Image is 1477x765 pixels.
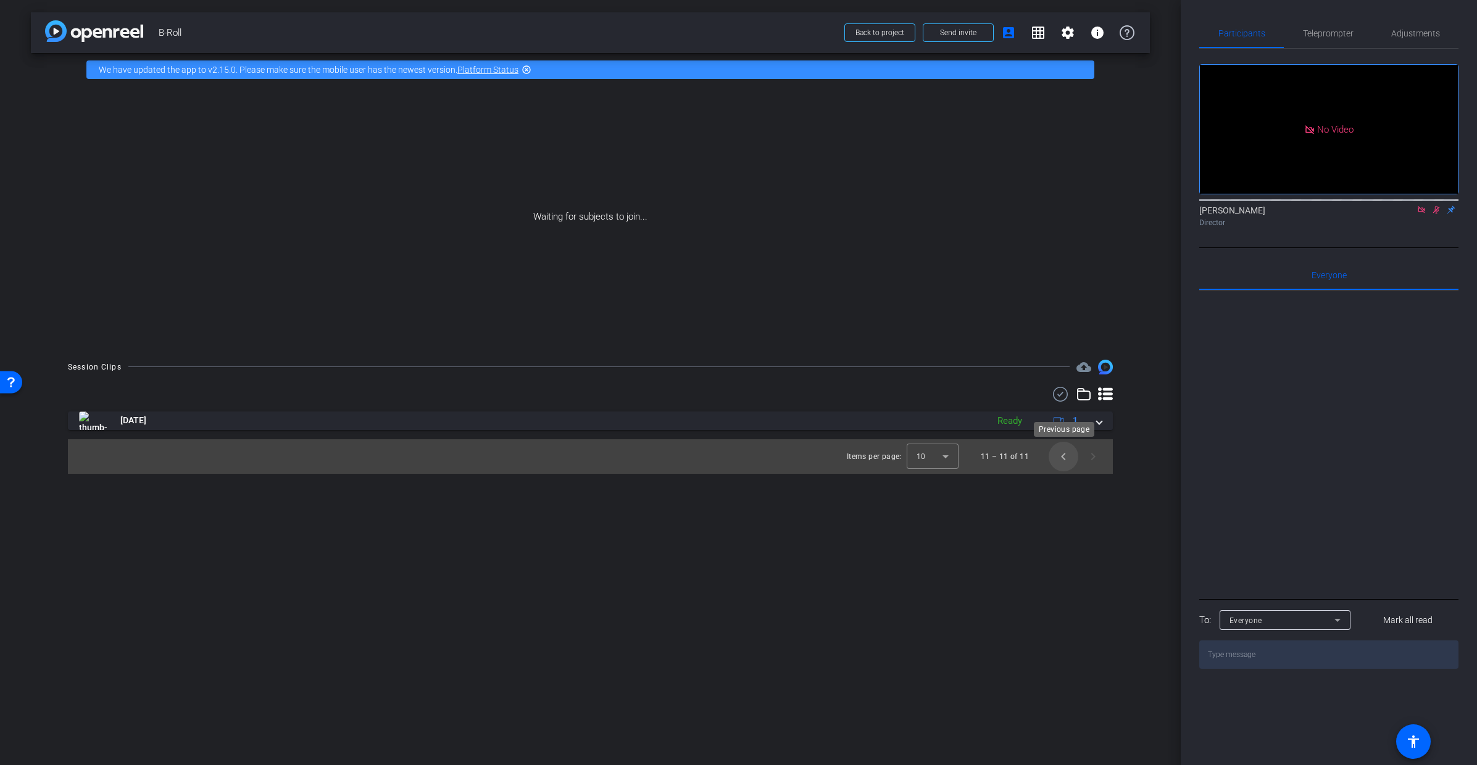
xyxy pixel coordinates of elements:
[86,60,1094,79] div: We have updated the app to v2.15.0. Please make sure the mobile user has the newest version.
[1090,25,1105,40] mat-icon: info
[1303,29,1354,38] span: Teleprompter
[1073,414,1078,427] span: 1
[844,23,915,42] button: Back to project
[1001,25,1016,40] mat-icon: account_box
[1031,25,1046,40] mat-icon: grid_on
[855,28,904,37] span: Back to project
[1034,422,1094,437] div: Previous page
[1229,616,1262,625] span: Everyone
[159,20,837,45] span: B-Roll
[68,411,1113,430] mat-expansion-panel-header: thumb-nail[DATE]Ready1
[1317,123,1354,134] span: No Video
[68,361,122,373] div: Session Clips
[1391,29,1440,38] span: Adjustments
[522,65,531,75] mat-icon: highlight_off
[1199,204,1458,228] div: [PERSON_NAME]
[1049,442,1078,471] button: Previous page
[120,414,146,427] span: [DATE]
[1312,271,1347,279] span: Everyone
[1076,360,1091,374] mat-icon: cloud_upload
[1199,217,1458,228] div: Director
[45,20,143,42] img: app-logo
[991,414,1028,428] div: Ready
[1406,734,1421,749] mat-icon: accessibility
[1199,613,1211,627] div: To:
[79,411,107,430] img: thumb-nail
[1078,442,1108,471] button: Next page
[1218,29,1265,38] span: Participants
[1383,614,1433,627] span: Mark all read
[847,450,902,463] div: Items per page:
[1358,609,1459,631] button: Mark all read
[981,450,1029,463] div: 11 – 11 of 11
[923,23,994,42] button: Send invite
[457,65,518,75] a: Platform Status
[940,28,976,38] span: Send invite
[31,86,1150,347] div: Waiting for subjects to join...
[1098,360,1113,374] img: Session clips
[1060,25,1075,40] mat-icon: settings
[1076,360,1091,374] span: Destinations for your clips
